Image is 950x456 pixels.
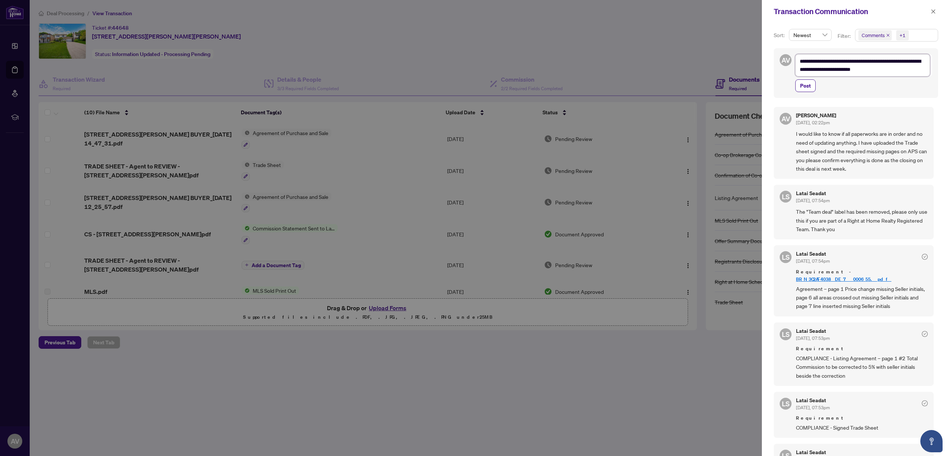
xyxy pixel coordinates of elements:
[800,80,811,92] span: Post
[796,276,891,282] a: BRN3C2AF4038DE7_000655.pdf
[796,268,928,283] span: Requirement -
[886,33,890,37] span: close
[782,114,790,124] span: AV
[862,32,885,39] span: Comments
[782,252,790,262] span: LS
[796,207,928,233] span: The "Team deal" label has been removed, please only use this if you are part of a Right at Home R...
[858,30,892,40] span: Comments
[796,251,830,256] h5: Latai Seadat
[931,9,936,14] span: close
[922,254,928,260] span: check-circle
[796,113,836,118] h5: [PERSON_NAME]
[922,331,928,337] span: check-circle
[796,405,830,410] span: [DATE], 07:53pm
[796,335,830,341] span: [DATE], 07:53pm
[796,129,928,173] span: I would like to know if all paperworks are in order and no need of updating anything. I have uplo...
[796,414,928,422] span: Requirement
[774,6,928,17] div: Transaction Communication
[796,258,830,264] span: [DATE], 07:54pm
[920,430,943,452] button: Open asap
[922,400,928,406] span: check-circle
[795,79,816,92] button: Post
[838,32,852,40] p: Filter:
[796,398,830,403] h5: Latai Seadat
[796,120,830,125] span: [DATE], 02:22pm
[793,29,827,40] span: Newest
[782,191,790,202] span: LS
[796,345,928,352] span: Requirement
[796,423,928,432] span: COMPLIANCE - Signed Trade Sheet
[796,285,928,311] span: Agreement – page 1 Price change missing Seller initials, page 6 all areas crossed out missing Sel...
[774,31,786,39] p: Sort:
[796,191,830,196] h5: Latai Seadat
[782,398,790,409] span: LS
[782,329,790,339] span: LS
[796,198,830,203] span: [DATE], 07:54pm
[900,32,905,39] div: +1
[796,354,928,380] span: COMPLIANCE - Listing Agreement – page 1 #2 Total Commission to be corrected to 5% with seller ini...
[796,450,830,455] h5: Latai Seadat
[796,328,830,334] h5: Latai Seadat
[782,55,790,65] span: AV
